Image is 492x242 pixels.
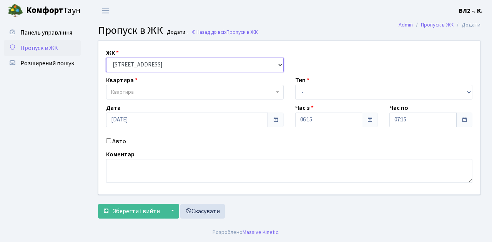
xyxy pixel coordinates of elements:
span: Панель управління [20,28,72,37]
label: Час з [295,103,314,113]
span: Таун [26,4,81,17]
label: Тип [295,76,309,85]
a: Пропуск в ЖК [421,21,454,29]
a: Назад до всіхПропуск в ЖК [191,28,258,36]
div: Розроблено . [213,228,279,237]
label: Квартира [106,76,138,85]
span: Пропуск в ЖК [226,28,258,36]
a: Розширений пошук [4,56,81,71]
small: Додати . [165,29,188,36]
a: Скасувати [180,204,225,219]
b: ВЛ2 -. К. [459,7,483,15]
label: Дата [106,103,121,113]
a: Admin [399,21,413,29]
span: Зберегти і вийти [113,207,160,215]
button: Зберегти і вийти [98,204,165,219]
label: Час по [389,103,408,113]
a: ВЛ2 -. К. [459,6,483,15]
label: Коментар [106,150,135,159]
span: Пропуск в ЖК [20,44,58,52]
label: Авто [112,137,126,146]
b: Комфорт [26,4,63,17]
span: Пропуск в ЖК [98,23,163,38]
span: Квартира [111,88,134,96]
button: Переключити навігацію [96,4,115,17]
a: Панель управління [4,25,81,40]
img: logo.png [8,3,23,18]
li: Додати [454,21,480,29]
a: Massive Kinetic [243,228,278,236]
span: Розширений пошук [20,59,74,68]
a: Пропуск в ЖК [4,40,81,56]
nav: breadcrumb [387,17,492,33]
label: ЖК [106,48,119,58]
